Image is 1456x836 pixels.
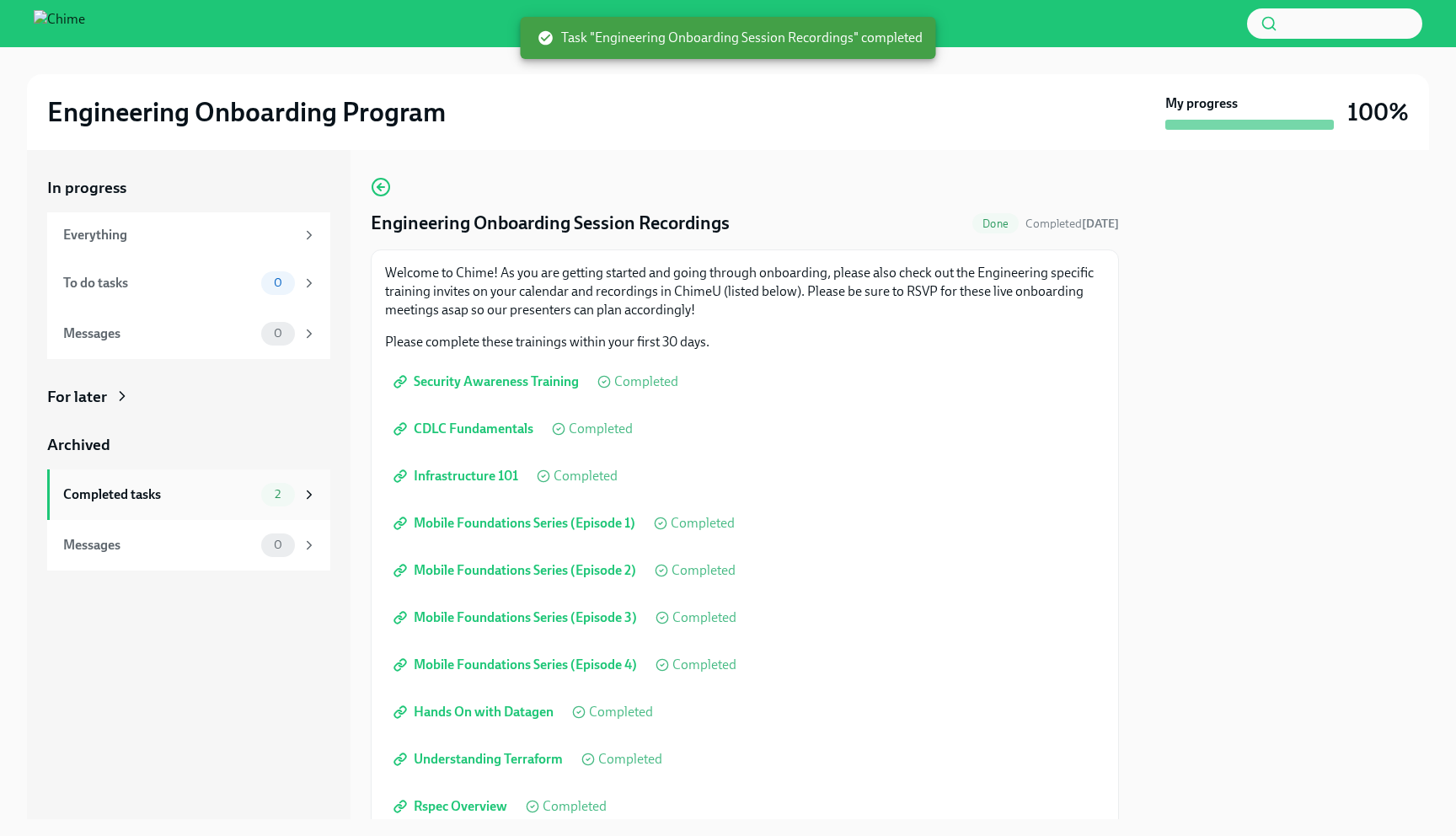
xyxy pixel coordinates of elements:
span: Understanding Terraform [397,751,563,768]
span: Completed [569,422,633,436]
a: CDLC Fundamentals [385,412,545,446]
span: Hands On with Datagen [397,704,554,721]
span: Completed [671,517,735,530]
span: 0 [264,539,292,551]
span: 0 [264,276,292,289]
p: Please complete these trainings within your first 30 days. [385,333,1105,351]
span: Completed [543,800,607,813]
span: Completed [672,658,736,672]
span: Mobile Foundations Series (Episode 2) [397,562,636,579]
a: Understanding Terraform [385,742,575,776]
span: Completed [554,469,618,483]
a: Rspec Overview [385,790,519,823]
h3: 100% [1347,97,1409,127]
div: Messages [63,536,254,555]
span: CDLC Fundamentals [397,421,533,437]
a: Hands On with Datagen [385,695,565,729]
span: Mobile Foundations Series (Episode 1) [397,515,635,532]
a: Completed tasks2 [47,469,330,520]
span: Completed [589,705,653,719]
span: Rspec Overview [397,798,507,815]
span: Done [972,217,1019,230]
a: Mobile Foundations Series (Episode 4) [385,648,649,682]
span: Mobile Foundations Series (Episode 3) [397,609,637,626]
span: Security Awareness Training [397,373,579,390]
div: Messages [63,324,254,343]
a: Mobile Foundations Series (Episode 3) [385,601,649,635]
div: For later [47,386,107,408]
a: Mobile Foundations Series (Episode 1) [385,506,647,540]
a: In progress [47,177,330,199]
span: Task "Engineering Onboarding Session Recordings" completed [538,29,923,47]
span: Mobile Foundations Series (Episode 4) [397,656,637,673]
a: Everything [47,212,330,258]
a: Archived [47,434,330,456]
div: To do tasks [63,274,254,292]
a: Infrastructure 101 [385,459,530,493]
span: Completed [672,611,736,624]
a: Messages0 [47,520,330,571]
h4: Engineering Onboarding Session Recordings [371,211,730,236]
span: 2 [265,488,291,501]
span: October 10th, 2025 10:10 [1025,216,1119,232]
img: Chime [34,10,85,37]
a: Messages0 [47,308,330,359]
a: To do tasks0 [47,258,330,308]
span: Completed [614,375,678,389]
span: Completed [1025,217,1119,231]
a: Security Awareness Training [385,365,591,399]
strong: [DATE] [1082,217,1119,231]
div: Everything [63,226,295,244]
a: Mobile Foundations Series (Episode 2) [385,554,648,587]
span: Completed [598,753,662,766]
span: Completed [672,564,736,577]
span: 0 [264,327,292,340]
div: Completed tasks [63,485,254,504]
a: For later [47,386,330,408]
p: Welcome to Chime! As you are getting started and going through onboarding, please also check out ... [385,264,1105,319]
strong: My progress [1165,94,1238,113]
span: Infrastructure 101 [397,468,518,485]
h2: Engineering Onboarding Program [47,95,446,129]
